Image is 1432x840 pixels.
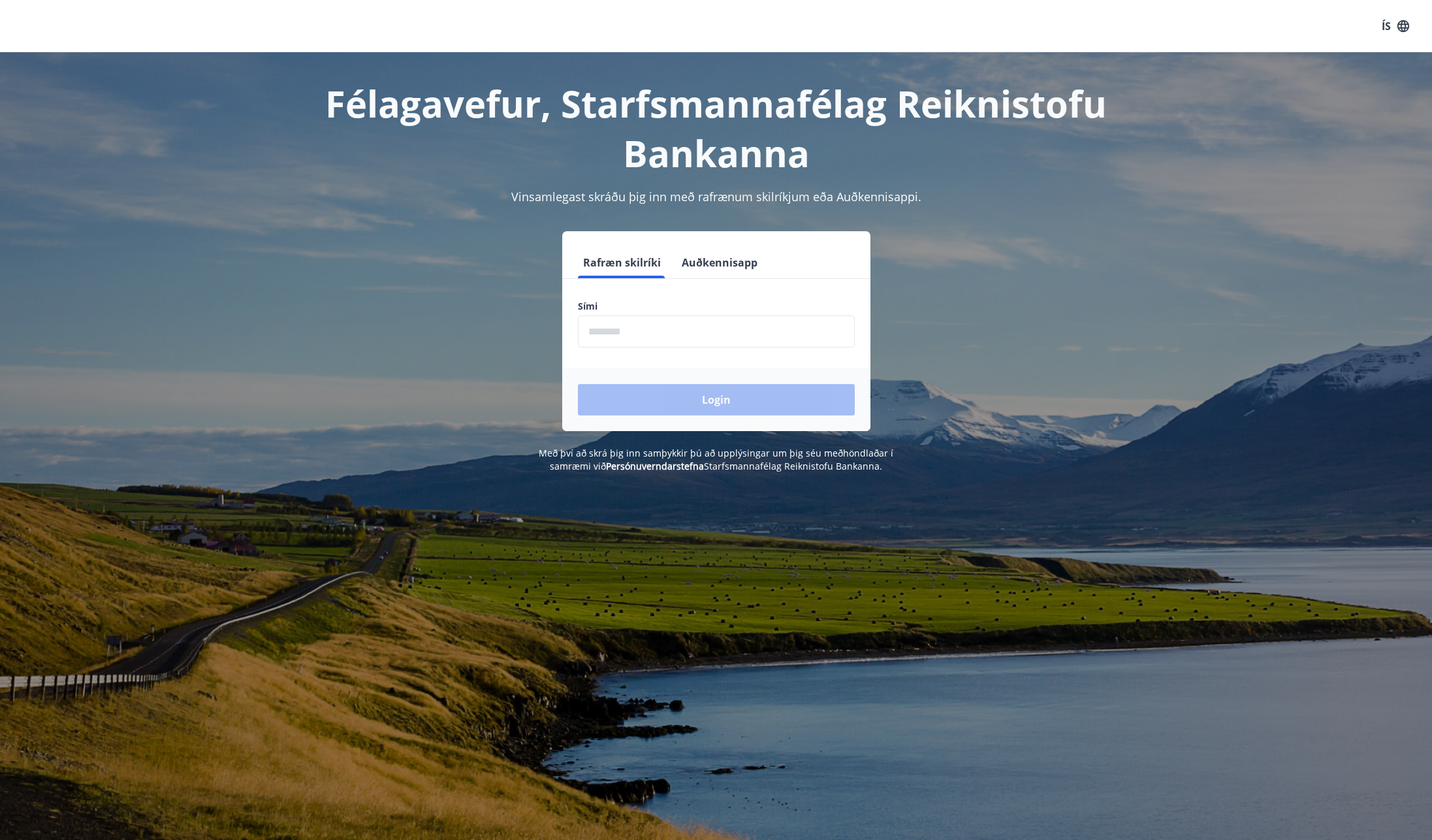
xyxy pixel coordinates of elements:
[511,189,921,204] span: Vinsamlegast skráðu þig inn með rafrænum skilríkjum eða Auðkennisappi.
[539,447,893,472] span: Með því að skrá þig inn samþykkir þú að upplýsingar um þig séu meðhöndlaðar í samræmi við Starfsm...
[1375,14,1416,38] button: ÍS
[676,247,763,278] button: Auðkennisapp
[262,78,1171,178] h1: Félagavefur, Starfsmannafélag Reiknistofu Bankanna
[578,247,666,278] button: Rafræn skilríki
[578,300,855,313] label: Sími
[606,460,704,472] a: Persónuverndarstefna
